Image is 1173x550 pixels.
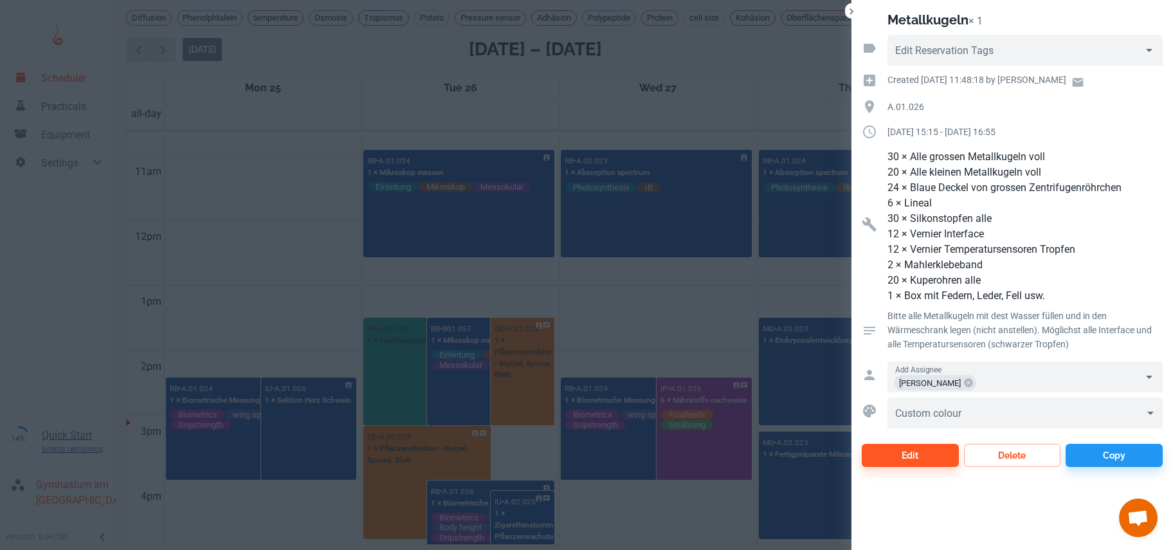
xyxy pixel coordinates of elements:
h2: Metallkugeln [887,12,968,28]
svg: Creation time [862,73,877,88]
p: 20 × Kuperohren alle [887,273,1163,288]
svg: Assigned to [862,367,877,383]
a: Email user [1066,71,1089,94]
span: [PERSON_NAME] [894,376,966,390]
label: Add Assignee [895,364,941,375]
p: 12 × Vernier Interface [887,226,1163,242]
svg: Reservation tags [862,41,877,56]
p: 2 × Mahlerklebeband [887,257,1163,273]
p: [DATE] 15:15 - [DATE] 16:55 [887,125,1163,139]
button: Delete [964,444,1061,467]
p: Created [DATE] 11:48:18 by [PERSON_NAME] [887,73,1066,87]
svg: Location [862,99,877,115]
p: × 1 [968,15,983,27]
svg: Duration [862,124,877,140]
div: [PERSON_NAME] [894,375,976,390]
button: Edit [862,444,959,467]
button: Close [845,5,858,18]
svg: Activity comment [862,323,877,338]
div: ​ [887,398,1163,428]
p: 30 × Alle grossen Metallkugeln voll [887,149,1163,165]
p: A.01.026 [887,100,1163,114]
p: 20 × Alle kleinen Metallkugeln voll [887,165,1163,180]
button: Open [1140,41,1158,59]
a: Chat öffnen [1119,499,1158,537]
p: 6 × Lineal [887,196,1163,211]
svg: Resources [862,217,877,232]
p: 24 × Blaue Deckel von grossen Zentrifugenröhrchen [887,180,1163,196]
p: 12 × Vernier Temperatursensoren Tropfen [887,242,1163,257]
p: 30 × Silkonstopfen alle [887,211,1163,226]
p: 1 × Box mit Federn, Leder, Fell usw. [887,288,1163,304]
svg: Custom colour [862,403,877,419]
button: Open [1140,368,1158,386]
button: Copy [1066,444,1163,467]
p: Bitte alle Metallkugeln mit dest Wasser füllen und in den Wärmeschrank legen (nicht anstellen). M... [887,309,1163,351]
